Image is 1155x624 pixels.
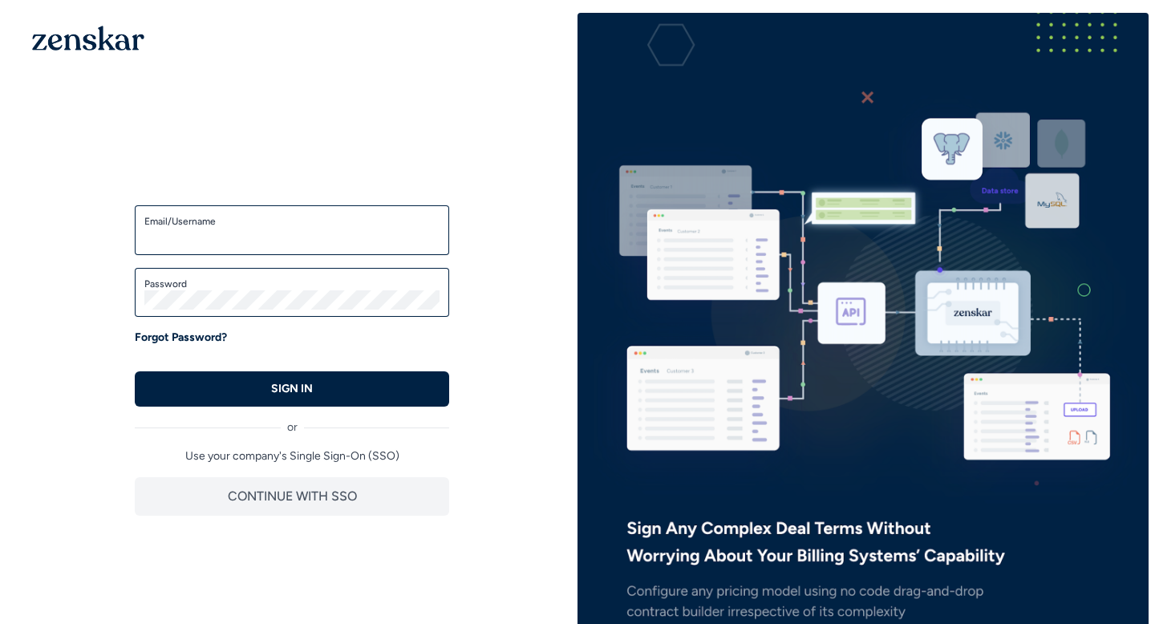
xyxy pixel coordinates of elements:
[135,330,227,346] a: Forgot Password?
[144,215,440,228] label: Email/Username
[135,448,449,464] p: Use your company's Single Sign-On (SSO)
[271,381,313,397] p: SIGN IN
[135,477,449,516] button: CONTINUE WITH SSO
[32,26,144,51] img: 1OGAJ2xQqyY4LXKgY66KYq0eOWRCkrZdAb3gUhuVAqdWPZE9SRJmCz+oDMSn4zDLXe31Ii730ItAGKgCKgCCgCikA4Av8PJUP...
[135,371,449,407] button: SIGN IN
[135,407,449,436] div: or
[144,278,440,290] label: Password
